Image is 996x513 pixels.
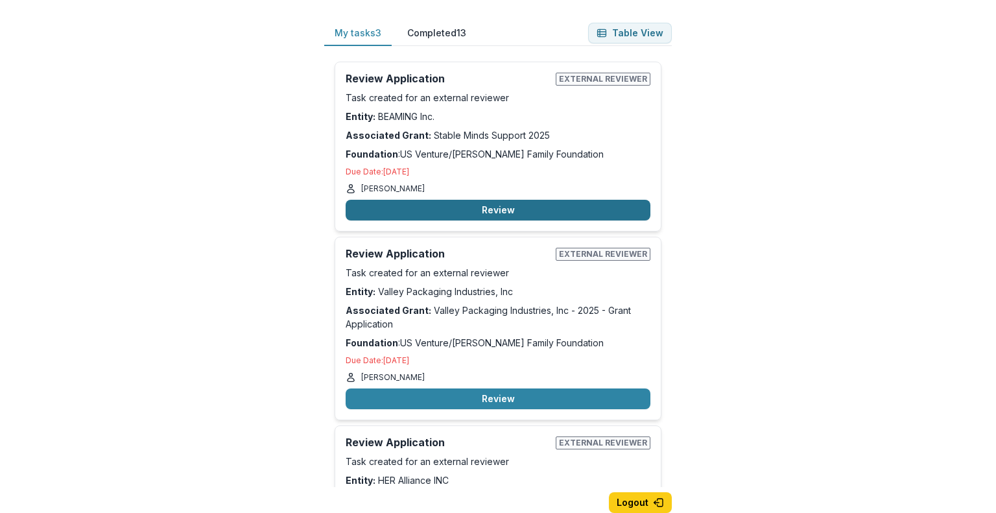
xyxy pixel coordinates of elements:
[346,111,375,122] strong: Entity:
[346,73,551,85] h2: Review Application
[346,266,650,280] p: Task created for an external reviewer
[346,128,650,142] p: Stable Minds Support 2025
[361,372,425,383] p: [PERSON_NAME]
[556,436,650,449] span: External reviewer
[346,248,551,260] h2: Review Application
[346,147,650,161] p: : US Venture/[PERSON_NAME] Family Foundation
[346,336,650,350] p: : US Venture/[PERSON_NAME] Family Foundation
[346,110,650,123] p: BEAMING Inc.
[346,455,650,468] p: Task created for an external reviewer
[346,91,650,104] p: Task created for an external reviewer
[346,304,650,331] p: Valley Packaging Industries, Inc - 2025 - Grant Application
[346,305,431,316] strong: Associated Grant:
[346,166,650,178] p: Due Date: [DATE]
[346,473,650,487] p: HER Alliance INC
[346,337,398,348] strong: Foundation
[346,200,650,221] button: Review
[397,21,477,46] button: Completed 13
[346,130,431,141] strong: Associated Grant:
[346,286,375,297] strong: Entity:
[556,73,650,86] span: External reviewer
[346,149,398,160] strong: Foundation
[346,475,375,486] strong: Entity:
[346,436,551,449] h2: Review Application
[346,355,650,366] p: Due Date: [DATE]
[346,285,650,298] p: Valley Packaging Industries, Inc
[346,388,650,409] button: Review
[588,23,672,43] button: Table View
[556,248,650,261] span: External reviewer
[361,183,425,195] p: [PERSON_NAME]
[324,21,392,46] button: My tasks 3
[609,492,672,513] button: Logout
